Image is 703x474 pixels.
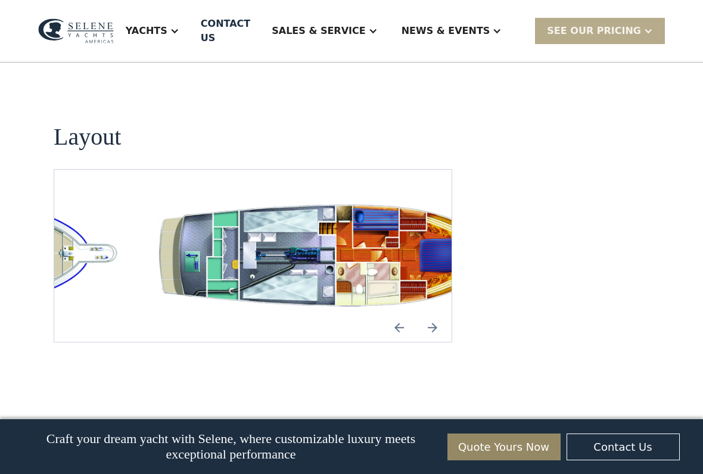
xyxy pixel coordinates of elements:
[447,434,561,460] a: Quote Yours Now
[385,313,413,342] img: icon
[535,18,665,43] div: SEE Our Pricing
[567,434,680,460] a: Contact Us
[272,24,365,38] div: Sales & Service
[390,7,514,55] div: News & EVENTS
[140,198,518,313] div: 4 / 5
[418,313,447,342] a: Next slide
[126,24,167,38] div: Yachts
[38,18,114,43] img: logo
[418,313,447,342] img: icon
[547,24,641,38] div: SEE Our Pricing
[385,313,413,342] a: Previous slide
[24,431,438,462] p: Craft your dream yacht with Selene, where customizable luxury meets exceptional performance
[140,198,518,313] a: open lightbox
[260,7,389,55] div: Sales & Service
[201,17,250,45] div: Contact US
[114,7,191,55] div: Yachts
[54,124,121,150] h2: Layout
[402,24,490,38] div: News & EVENTS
